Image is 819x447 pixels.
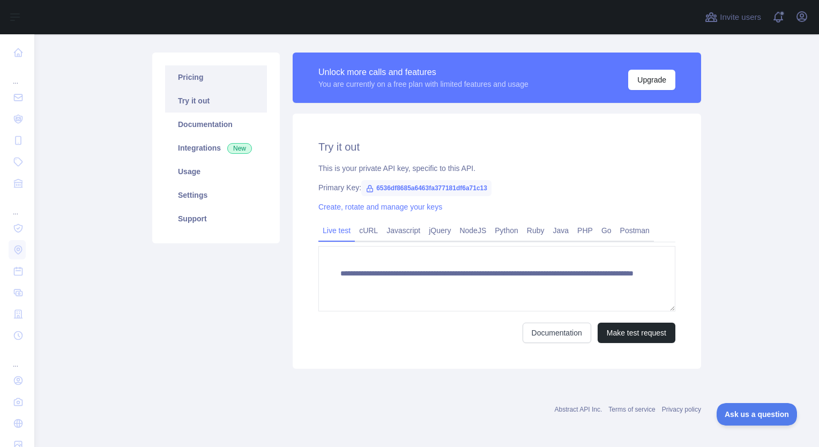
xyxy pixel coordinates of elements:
[165,160,267,183] a: Usage
[318,66,528,79] div: Unlock more calls and features
[318,79,528,90] div: You are currently on a free plan with limited features and usage
[318,222,355,239] a: Live test
[425,222,455,239] a: jQuery
[355,222,382,239] a: cURL
[573,222,597,239] a: PHP
[318,203,442,211] a: Create, rotate and manage your keys
[598,323,675,343] button: Make test request
[523,323,591,343] a: Documentation
[662,406,701,413] a: Privacy policy
[165,89,267,113] a: Try it out
[165,65,267,89] a: Pricing
[227,143,252,154] span: New
[720,11,761,24] span: Invite users
[361,180,492,196] span: 6536df8685a6463fa377181df6a71c13
[616,222,654,239] a: Postman
[165,113,267,136] a: Documentation
[717,403,798,426] iframe: Toggle Customer Support
[318,182,675,193] div: Primary Key:
[9,347,26,369] div: ...
[549,222,574,239] a: Java
[597,222,616,239] a: Go
[318,139,675,154] h2: Try it out
[382,222,425,239] a: Javascript
[9,195,26,217] div: ...
[455,222,490,239] a: NodeJS
[165,183,267,207] a: Settings
[490,222,523,239] a: Python
[165,136,267,160] a: Integrations New
[608,406,655,413] a: Terms of service
[165,207,267,230] a: Support
[523,222,549,239] a: Ruby
[555,406,602,413] a: Abstract API Inc.
[703,9,763,26] button: Invite users
[628,70,675,90] button: Upgrade
[9,64,26,86] div: ...
[318,163,675,174] div: This is your private API key, specific to this API.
